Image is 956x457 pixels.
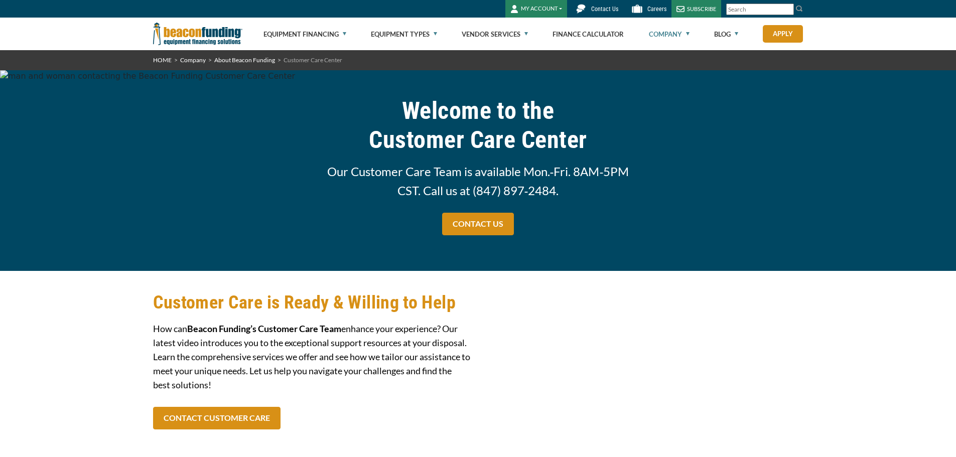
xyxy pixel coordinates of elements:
span: Our Customer Care Team is available Mon.‑Fri. 8AM‑5PM CST. Call us at (847) 897‑2484. [319,162,638,200]
input: Search [726,4,794,15]
img: Search [795,5,803,13]
a: Equipment Financing [263,18,346,50]
a: Company [649,18,690,50]
h2: Customer Care is Ready & Willing to Help [153,291,472,314]
img: Beacon Funding Corporation logo [153,18,242,50]
a: Apply [763,25,803,43]
a: CONTACT CUSTOMER CARE [153,407,281,429]
a: Equipment Types [371,18,437,50]
a: Vendor Services [462,18,528,50]
a: Clear search text [783,6,791,14]
a: Company [180,56,206,64]
span: Customer Care Center [319,125,638,155]
span: Careers [647,6,666,13]
a: CONTACT US [442,213,514,235]
span: Customer Care Center [284,56,342,64]
span: Beacon Funding’s Customer Care Team [187,323,341,334]
a: Blog [714,18,738,50]
a: Finance Calculator [553,18,624,50]
span: Contact Us [591,6,618,13]
a: HOME [153,56,172,64]
a: About Beacon Funding [214,56,275,64]
p: How can enhance your experience? Our latest video introduces you to the exceptional support resou... [153,322,472,392]
h1: Welcome to the [319,96,638,155]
